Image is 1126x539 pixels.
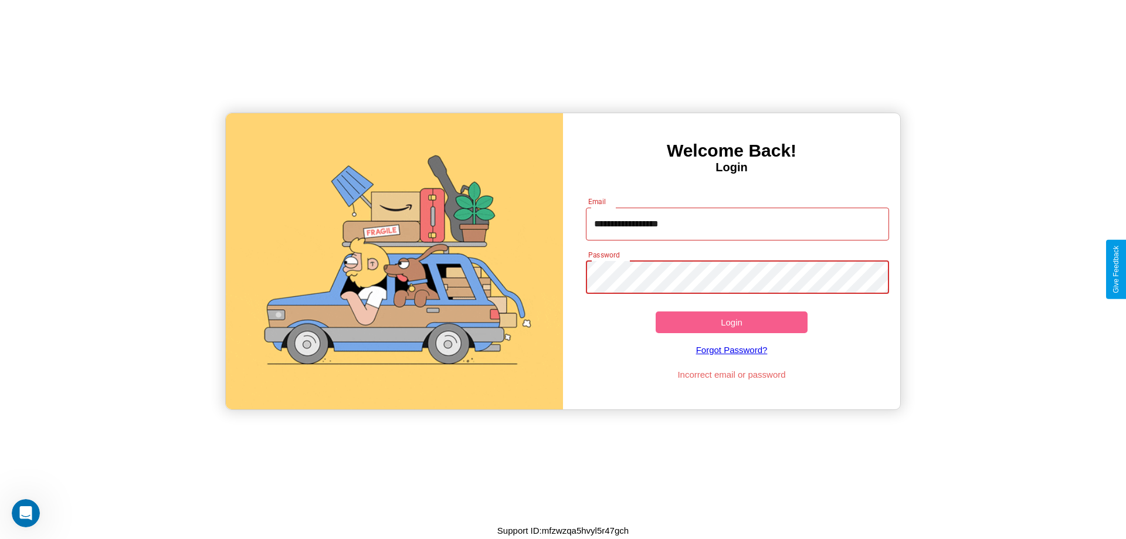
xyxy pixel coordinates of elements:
a: Forgot Password? [580,333,884,367]
iframe: Intercom live chat [12,499,40,527]
h4: Login [563,161,900,174]
label: Password [588,250,619,260]
button: Login [656,311,808,333]
label: Email [588,196,606,206]
p: Support ID: mfzwzqa5hvyl5r47gch [497,523,629,538]
h3: Welcome Back! [563,141,900,161]
div: Give Feedback [1112,246,1120,293]
img: gif [226,113,563,409]
p: Incorrect email or password [580,367,884,382]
